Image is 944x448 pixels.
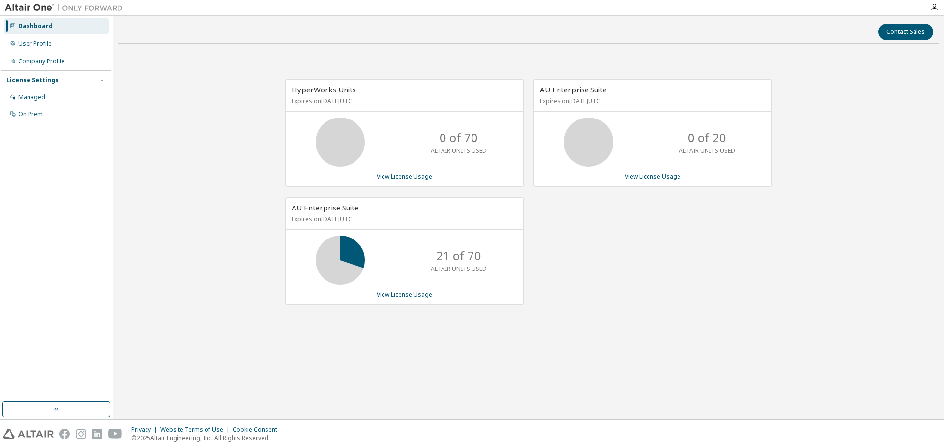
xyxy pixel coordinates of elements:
p: ALTAIR UNITS USED [679,147,735,155]
a: View License Usage [377,172,432,180]
img: youtube.svg [108,429,122,439]
p: ALTAIR UNITS USED [431,147,487,155]
span: AU Enterprise Suite [540,85,607,94]
div: Company Profile [18,58,65,65]
img: facebook.svg [59,429,70,439]
span: AU Enterprise Suite [292,203,358,212]
div: Privacy [131,426,160,434]
a: View License Usage [625,172,680,180]
div: Dashboard [18,22,53,30]
img: instagram.svg [76,429,86,439]
div: Website Terms of Use [160,426,233,434]
div: User Profile [18,40,52,48]
img: linkedin.svg [92,429,102,439]
p: 21 of 70 [436,247,481,264]
p: Expires on [DATE] UTC [540,97,763,105]
img: altair_logo.svg [3,429,54,439]
p: 0 of 70 [440,129,478,146]
div: License Settings [6,76,59,84]
p: Expires on [DATE] UTC [292,215,515,223]
div: On Prem [18,110,43,118]
button: Contact Sales [878,24,933,40]
p: ALTAIR UNITS USED [431,265,487,273]
div: Managed [18,93,45,101]
img: Altair One [5,3,128,13]
span: HyperWorks Units [292,85,356,94]
p: Expires on [DATE] UTC [292,97,515,105]
p: © 2025 Altair Engineering, Inc. All Rights Reserved. [131,434,283,442]
div: Cookie Consent [233,426,283,434]
a: View License Usage [377,290,432,299]
p: 0 of 20 [688,129,726,146]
